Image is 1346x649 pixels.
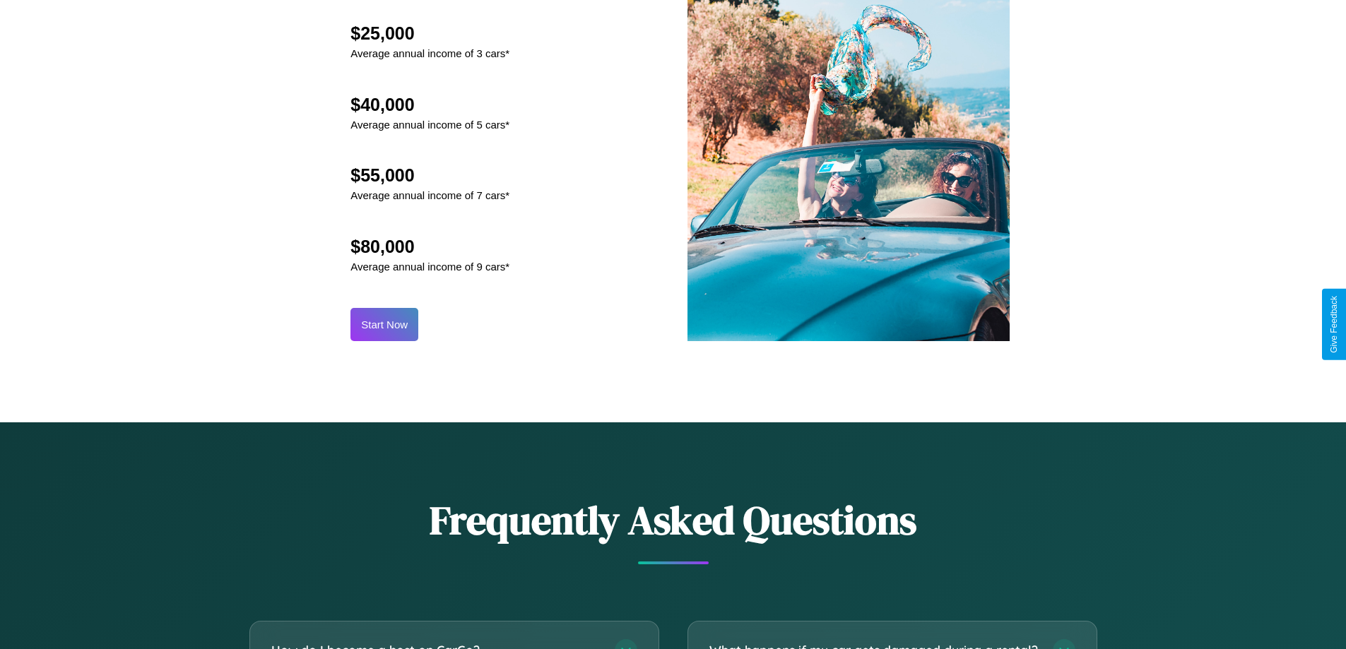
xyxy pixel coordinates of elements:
[350,165,509,186] h2: $55,000
[350,237,509,257] h2: $80,000
[1329,296,1339,353] div: Give Feedback
[249,493,1097,547] h2: Frequently Asked Questions
[350,115,509,134] p: Average annual income of 5 cars*
[350,186,509,205] p: Average annual income of 7 cars*
[350,95,509,115] h2: $40,000
[350,44,509,63] p: Average annual income of 3 cars*
[350,23,509,44] h2: $25,000
[350,308,418,341] button: Start Now
[350,257,509,276] p: Average annual income of 9 cars*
